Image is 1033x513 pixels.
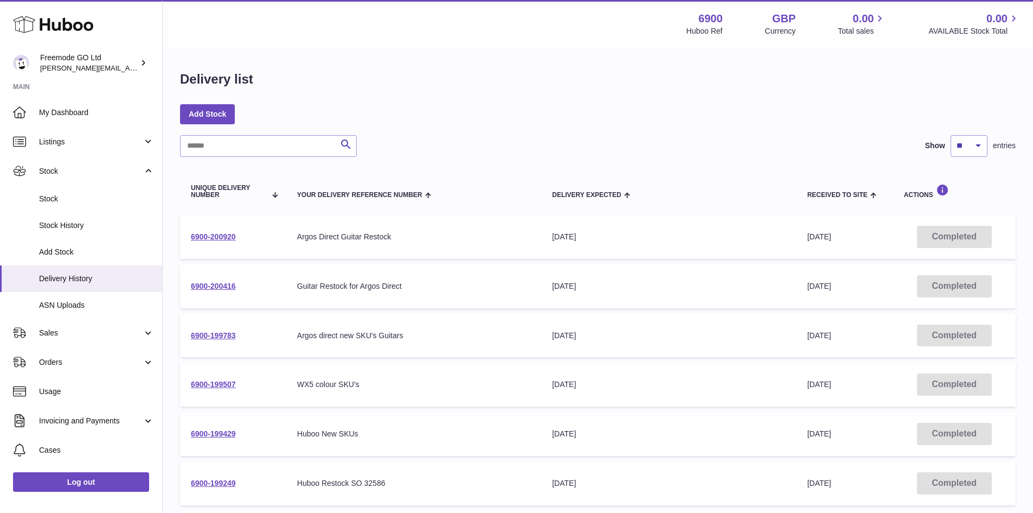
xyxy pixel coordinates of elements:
span: Received to Site [807,192,868,199]
div: WX5 colour SKU's [297,379,530,390]
span: My Dashboard [39,107,154,118]
span: Stock History [39,220,154,231]
a: 6900-200920 [191,232,236,241]
span: AVAILABLE Stock Total [928,26,1020,36]
span: 0.00 [853,11,874,26]
span: Listings [39,137,143,147]
span: Total sales [838,26,886,36]
span: Sales [39,328,143,338]
span: [DATE] [807,479,831,487]
a: 6900-199249 [191,479,236,487]
span: Unique Delivery Number [191,185,266,199]
div: Freemode GO Ltd [40,53,138,73]
a: 6900-200416 [191,282,236,290]
span: [DATE] [807,380,831,389]
span: [DATE] [807,282,831,290]
img: lenka.smikniarova@gioteck.com [13,55,29,71]
span: entries [993,141,1016,151]
span: 0.00 [986,11,1008,26]
span: Stock [39,194,154,204]
a: 6900-199429 [191,429,236,438]
span: [DATE] [807,331,831,340]
div: Argos Direct Guitar Restock [297,232,530,242]
span: Usage [39,387,154,397]
div: Actions [904,184,1005,199]
a: 6900-199783 [191,331,236,340]
span: Cases [39,445,154,455]
div: Currency [765,26,796,36]
div: Huboo Ref [686,26,723,36]
span: Your Delivery Reference Number [297,192,422,199]
span: Delivery History [39,274,154,284]
label: Show [925,141,945,151]
div: [DATE] [552,379,785,390]
span: ASN Uploads [39,300,154,311]
div: [DATE] [552,478,785,489]
a: 0.00 Total sales [838,11,886,36]
div: [DATE] [552,331,785,341]
a: 0.00 AVAILABLE Stock Total [928,11,1020,36]
span: Delivery Expected [552,192,621,199]
a: Add Stock [180,104,235,124]
div: [DATE] [552,232,785,242]
strong: 6900 [698,11,723,26]
a: Log out [13,472,149,492]
span: [DATE] [807,429,831,438]
span: [PERSON_NAME][EMAIL_ADDRESS][DOMAIN_NAME] [40,64,217,72]
div: [DATE] [552,281,785,292]
h1: Delivery list [180,71,253,88]
div: Guitar Restock for Argos Direct [297,281,530,292]
span: Orders [39,357,143,368]
span: Stock [39,166,143,176]
div: Argos direct new SKU's Guitars [297,331,530,341]
span: [DATE] [807,232,831,241]
div: Huboo Restock SO 32586 [297,478,530,489]
div: [DATE] [552,429,785,439]
strong: GBP [772,11,795,26]
a: 6900-199507 [191,380,236,389]
span: Add Stock [39,247,154,257]
span: Invoicing and Payments [39,416,143,426]
div: Huboo New SKUs [297,429,530,439]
